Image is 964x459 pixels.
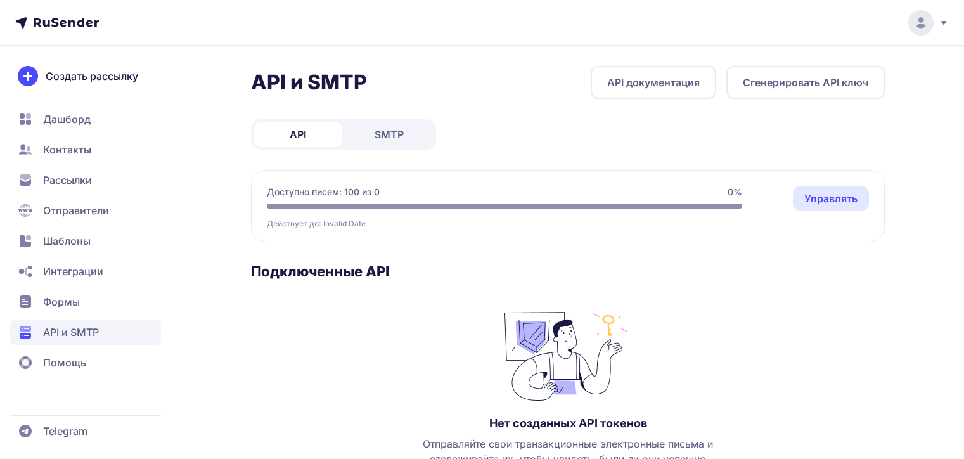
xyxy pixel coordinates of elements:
button: Сгенерировать API ключ [726,66,885,99]
span: Telegram [43,423,87,439]
h3: Нет созданных API токенов [489,416,647,431]
span: Дашборд [43,112,91,127]
a: Telegram [10,418,161,444]
a: API документация [591,66,716,99]
span: Создать рассылку [46,68,138,84]
img: no_photo [504,306,631,401]
h3: Подключенные API [251,262,885,280]
span: API и SMTP [43,325,99,340]
span: API [290,127,306,142]
a: Управлять [793,186,869,211]
span: Интеграции [43,264,103,279]
span: Контакты [43,142,91,157]
a: API [254,122,342,147]
h2: API и SMTP [251,70,367,95]
span: Доступно писем: 100 из 0 [267,186,380,198]
span: Рассылки [43,172,92,188]
a: SMTP [345,122,434,147]
span: 0% [728,186,742,198]
span: Действует до: Invalid Date [267,219,366,229]
span: Отправители [43,203,109,218]
span: Помощь [43,355,86,370]
span: Формы [43,294,80,309]
span: SMTP [375,127,404,142]
span: Шаблоны [43,233,91,249]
